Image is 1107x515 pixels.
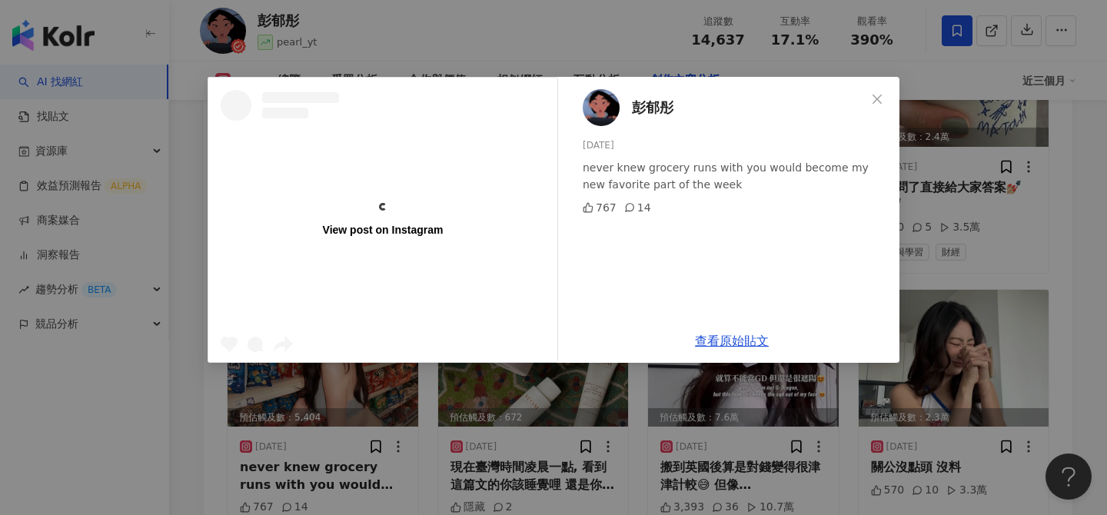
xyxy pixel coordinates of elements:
[583,199,617,216] div: 767
[632,97,673,118] span: 彭郁彤
[871,93,883,105] span: close
[583,138,887,153] div: [DATE]
[583,89,866,126] a: KOL Avatar彭郁彤
[862,84,893,115] button: Close
[583,89,620,126] img: KOL Avatar
[323,223,444,237] div: View post on Instagram
[695,334,769,348] a: 查看原始貼文
[208,78,557,362] a: View post on Instagram
[624,199,651,216] div: 14
[583,159,887,193] div: never knew grocery runs with you would become my new favorite part of the week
